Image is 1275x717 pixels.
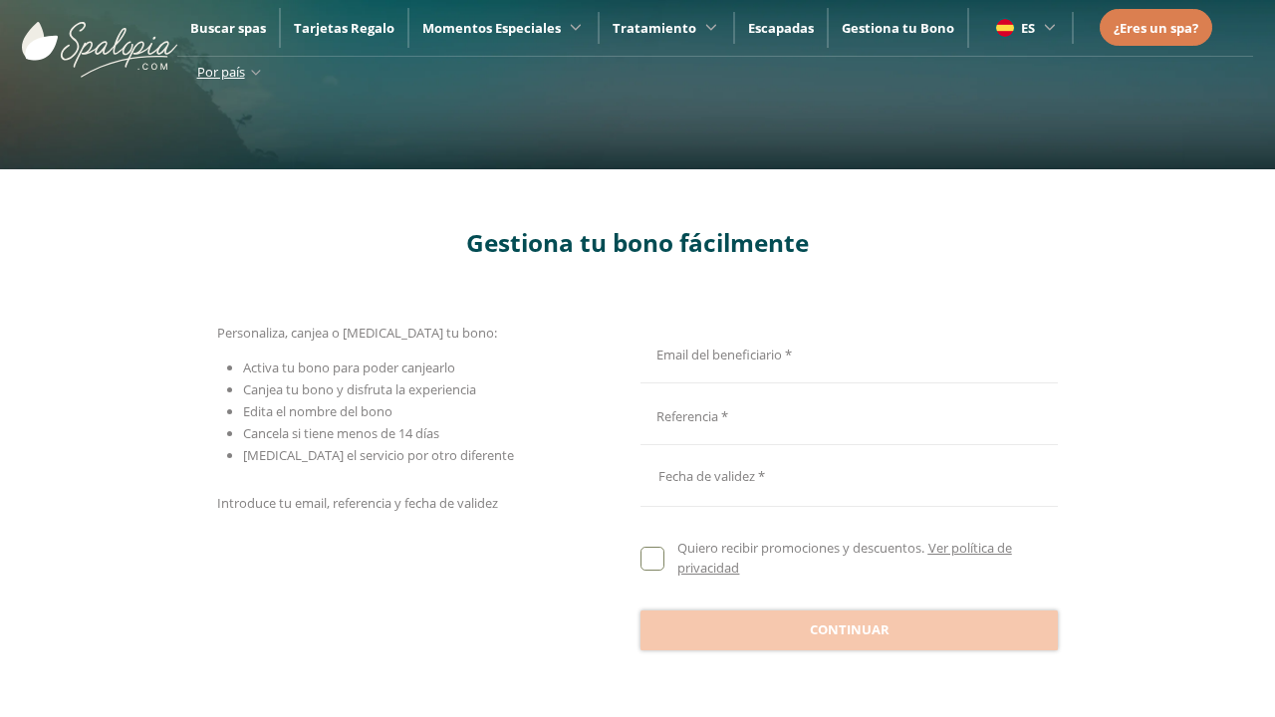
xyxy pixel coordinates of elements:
[640,610,1058,650] button: Continuar
[810,620,890,640] span: Continuar
[243,446,514,464] span: [MEDICAL_DATA] el servicio por otro diferente
[243,424,439,442] span: Cancela si tiene menos de 14 días
[1114,17,1198,39] a: ¿Eres un spa?
[842,19,954,37] a: Gestiona tu Bono
[197,63,245,81] span: Por país
[217,494,498,512] span: Introduce tu email, referencia y fecha de validez
[22,2,177,78] img: ImgLogoSpalopia.BvClDcEz.svg
[243,380,476,398] span: Canjea tu bono y disfruta la experiencia
[677,539,924,557] span: Quiero recibir promociones y descuentos.
[1114,19,1198,37] span: ¿Eres un spa?
[748,19,814,37] a: Escapadas
[190,19,266,37] a: Buscar spas
[677,539,1011,577] a: Ver política de privacidad
[294,19,394,37] a: Tarjetas Regalo
[466,226,809,259] span: Gestiona tu bono fácilmente
[217,324,497,342] span: Personaliza, canjea o [MEDICAL_DATA] tu bono:
[243,402,392,420] span: Edita el nombre del bono
[243,358,455,376] span: Activa tu bono para poder canjearlo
